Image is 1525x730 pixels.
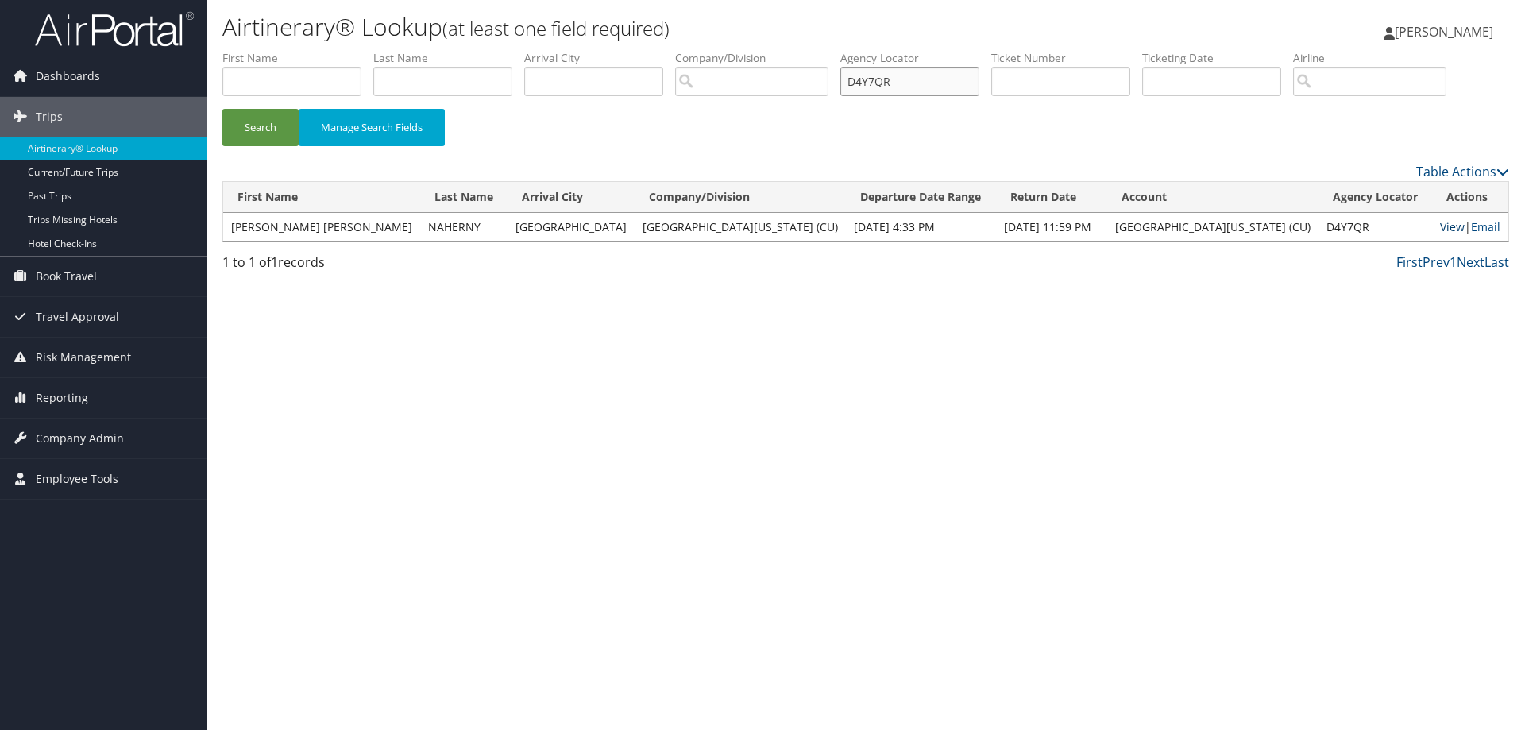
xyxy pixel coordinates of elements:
th: Company/Division [635,182,846,213]
span: Dashboards [36,56,100,96]
td: [GEOGRAPHIC_DATA] [508,213,635,241]
th: Actions [1432,182,1508,213]
a: Email [1471,219,1500,234]
span: [PERSON_NAME] [1395,23,1493,41]
th: Arrival City: activate to sort column ascending [508,182,635,213]
td: NAHERNY [420,213,508,241]
td: [GEOGRAPHIC_DATA][US_STATE] (CU) [1107,213,1318,241]
img: airportal-logo.png [35,10,194,48]
span: Employee Tools [36,459,118,499]
button: Manage Search Fields [299,109,445,146]
span: Trips [36,97,63,137]
h1: Airtinerary® Lookup [222,10,1080,44]
small: (at least one field required) [442,15,670,41]
span: Book Travel [36,257,97,296]
a: Prev [1423,253,1450,271]
a: Next [1457,253,1484,271]
td: [GEOGRAPHIC_DATA][US_STATE] (CU) [635,213,846,241]
th: First Name: activate to sort column ascending [223,182,420,213]
label: Company/Division [675,50,840,66]
label: Ticketing Date [1142,50,1293,66]
td: [PERSON_NAME] [PERSON_NAME] [223,213,420,241]
a: Table Actions [1416,163,1509,180]
label: Arrival City [524,50,675,66]
td: [DATE] 4:33 PM [846,213,996,241]
th: Account: activate to sort column ascending [1107,182,1318,213]
label: First Name [222,50,373,66]
span: Risk Management [36,338,131,377]
th: Return Date: activate to sort column ascending [996,182,1107,213]
label: Ticket Number [991,50,1142,66]
span: Company Admin [36,419,124,458]
span: Travel Approval [36,297,119,337]
a: First [1396,253,1423,271]
a: [PERSON_NAME] [1384,8,1509,56]
div: 1 to 1 of records [222,253,527,280]
label: Agency Locator [840,50,991,66]
label: Airline [1293,50,1458,66]
td: D4Y7QR [1318,213,1432,241]
button: Search [222,109,299,146]
span: 1 [271,253,278,271]
a: Last [1484,253,1509,271]
span: Reporting [36,378,88,418]
label: Last Name [373,50,524,66]
a: 1 [1450,253,1457,271]
th: Agency Locator: activate to sort column ascending [1318,182,1432,213]
th: Last Name: activate to sort column ascending [420,182,508,213]
a: View [1440,219,1465,234]
td: [DATE] 11:59 PM [996,213,1107,241]
td: | [1432,213,1508,241]
th: Departure Date Range: activate to sort column ascending [846,182,996,213]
